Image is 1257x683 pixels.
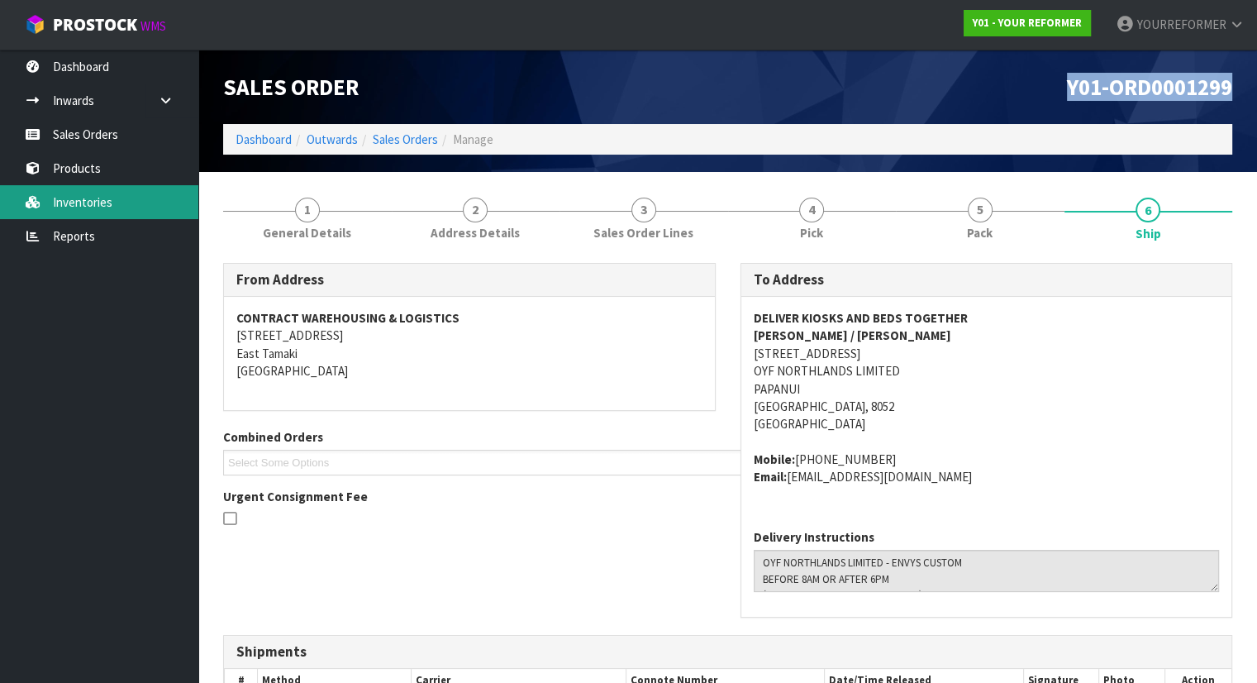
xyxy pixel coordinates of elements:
h3: From Address [236,272,702,288]
small: WMS [140,18,166,34]
address: [STREET_ADDRESS] OYF NORTHLANDS LIMITED PAPANUI [GEOGRAPHIC_DATA], 8052 [GEOGRAPHIC_DATA] [754,309,1220,433]
h3: Shipments [236,644,1219,660]
span: Ship [1136,225,1161,242]
span: 5 [968,198,993,222]
address: [STREET_ADDRESS] East Tamaki [GEOGRAPHIC_DATA] [236,309,702,380]
h3: To Address [754,272,1220,288]
span: Sales Order [223,73,359,101]
span: 3 [631,198,656,222]
strong: Y01 - YOUR REFORMER [973,16,1082,30]
span: Manage [453,131,493,147]
a: Dashboard [236,131,292,147]
span: Pack [967,224,993,241]
strong: DELIVER KIOSKS AND BEDS TOGETHER [754,310,968,326]
label: Urgent Consignment Fee [223,488,368,505]
span: ProStock [53,14,137,36]
label: Combined Orders [223,428,323,446]
strong: [PERSON_NAME] / [PERSON_NAME] [754,327,951,343]
span: 2 [463,198,488,222]
span: 6 [1136,198,1160,222]
span: General Details [263,224,351,241]
address: [PHONE_NUMBER] [EMAIL_ADDRESS][DOMAIN_NAME] [754,451,1220,486]
span: Address Details [431,224,520,241]
a: Outwards [307,131,358,147]
span: Y01-ORD0001299 [1067,73,1232,101]
strong: CONTRACT WAREHOUSING & LOGISTICS [236,310,459,326]
img: cube-alt.png [25,14,45,35]
span: YOURREFORMER [1137,17,1226,32]
strong: mobile [754,451,795,467]
label: Delivery Instructions [754,528,874,546]
span: 4 [799,198,824,222]
span: 1 [295,198,320,222]
strong: email [754,469,787,485]
span: Sales Order Lines [593,224,693,241]
a: Sales Orders [373,131,438,147]
span: Pick [800,224,823,241]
